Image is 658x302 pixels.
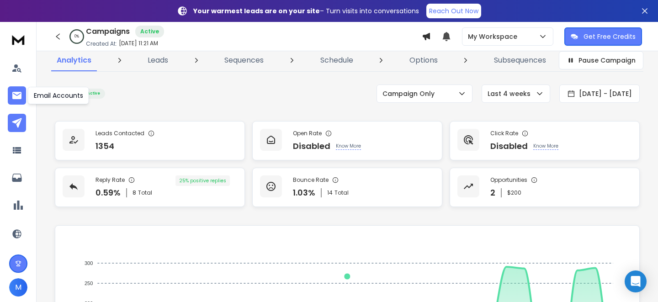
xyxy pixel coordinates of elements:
div: Active [82,89,105,99]
p: Bounce Rate [293,176,329,184]
p: Last 4 weeks [488,89,534,98]
a: Schedule [315,49,359,71]
p: $ 200 [507,189,521,196]
div: Active [135,26,164,37]
a: Analytics [51,49,97,71]
strong: Your warmest leads are on your site [193,6,320,16]
p: Disabled [293,140,330,153]
p: Campaign Only [382,89,438,98]
p: Know More [533,143,558,150]
a: Open RateDisabledKnow More [252,121,442,160]
tspan: 300 [85,260,93,266]
p: 0 % [74,34,79,39]
a: Sequences [219,49,269,71]
button: Pause Campaign [559,51,643,69]
p: Options [409,55,438,66]
p: Subsequences [494,55,546,66]
p: Schedule [320,55,353,66]
div: 25 % positive replies [175,175,230,186]
a: Click RateDisabledKnow More [450,121,640,160]
span: Total [138,189,152,196]
p: Know More [336,143,361,150]
span: 14 [327,189,333,196]
p: Leads [148,55,168,66]
p: Get Free Credits [584,32,636,41]
p: [DATE] 11:21 AM [119,40,158,47]
p: Created At: [86,40,117,48]
button: M [9,278,27,297]
a: Subsequences [488,49,552,71]
p: Sequences [224,55,264,66]
p: My Workspace [468,32,521,41]
button: [DATE] - [DATE] [559,85,640,103]
p: Disabled [490,140,528,153]
p: Leads Contacted [96,130,144,137]
p: Reply Rate [96,176,125,184]
h1: Campaigns [86,26,130,37]
div: Email Accounts [28,87,89,104]
p: Analytics [57,55,91,66]
a: Leads [142,49,174,71]
p: 1354 [96,140,114,153]
span: Total [334,189,349,196]
a: Options [404,49,443,71]
span: 8 [133,189,136,196]
p: 2 [490,186,495,199]
a: Opportunities2$200 [450,168,640,207]
a: Leads Contacted1354 [55,121,245,160]
button: Get Free Credits [564,27,642,46]
div: Open Intercom Messenger [625,270,647,292]
p: 1.03 % [293,186,315,199]
tspan: 250 [85,281,93,286]
p: Open Rate [293,130,322,137]
a: Reach Out Now [426,4,481,18]
p: Opportunities [490,176,527,184]
a: Bounce Rate1.03%14Total [252,168,442,207]
p: – Turn visits into conversations [193,6,419,16]
img: logo [9,31,27,48]
p: Reach Out Now [429,6,478,16]
p: Click Rate [490,130,518,137]
a: Reply Rate0.59%8Total25% positive replies [55,168,245,207]
p: 0.59 % [96,186,121,199]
